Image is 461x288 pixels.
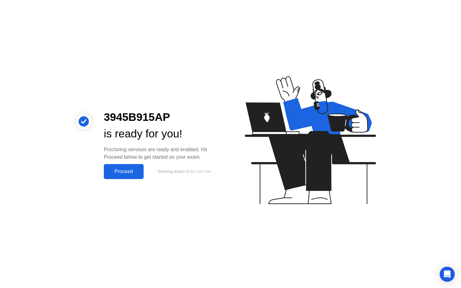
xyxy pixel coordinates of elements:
[106,169,142,174] div: Proceed
[104,126,220,142] div: is ready for you!
[104,109,220,126] div: 3945B915AP
[440,267,455,282] div: Open Intercom Messenger
[190,169,211,174] span: 9m and 59s
[104,146,220,161] div: Proctoring services are ready and enabled. Hit Proceed below to get started on your exam.
[104,164,144,179] button: Proceed
[147,166,220,177] button: Starting Exam in9m and 59s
